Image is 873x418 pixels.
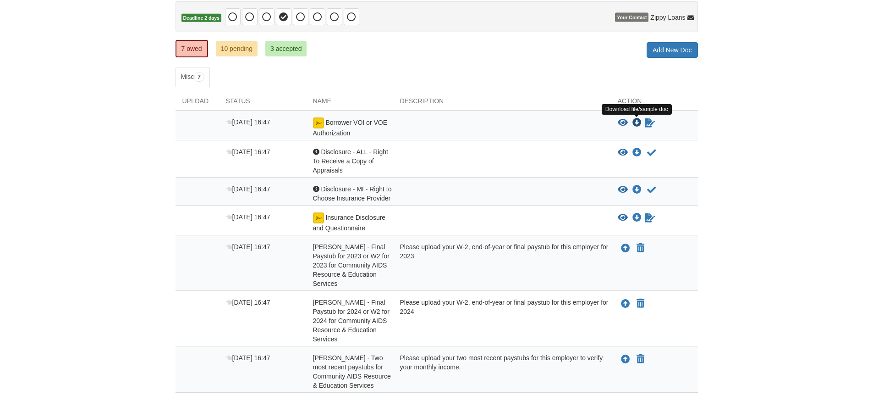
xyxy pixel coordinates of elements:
div: Name [306,96,393,110]
button: Upload Jason Wilkinson - Final Paystub for 2023 or W2 for 2023 for Community AIDS Resource & Educ... [620,242,631,254]
a: Download Disclosure - ALL - Right To Receive a Copy of Appraisals [632,149,642,156]
button: Acknowledge receipt of document [646,184,657,195]
span: Insurance Disclosure and Questionnaire [313,214,386,232]
button: Declare Jason Wilkinson - Two most recent paystubs for Community AIDS Resource & Education Servic... [636,354,645,365]
div: Please upload your two most recent paystubs for this employer to verify your monthly income. [393,353,611,390]
span: [DATE] 16:47 [226,118,270,126]
a: Download Insurance Disclosure and Questionnaire [632,214,642,222]
span: [DATE] 16:47 [226,185,270,193]
img: Ready for you to esign [313,212,324,223]
span: Disclosure - MI - Right to Choose Insurance Provider [313,185,392,202]
span: [DATE] 16:47 [226,354,270,362]
a: 10 pending [216,41,258,56]
a: Download Disclosure - MI - Right to Choose Insurance Provider [632,186,642,194]
a: Misc [176,67,210,87]
button: View Disclosure - MI - Right to Choose Insurance Provider [618,185,628,195]
button: Acknowledge receipt of document [646,147,657,158]
a: Download Borrower VOI or VOE Authorization [632,119,642,127]
button: Declare Jason Wilkinson - Final Paystub for 2024 or W2 for 2024 for Community AIDS Resource & Edu... [636,298,645,309]
div: Upload [176,96,219,110]
span: Borrower VOI or VOE Authorization [313,119,387,137]
button: Upload Jason Wilkinson - Final Paystub for 2024 or W2 for 2024 for Community AIDS Resource & Educ... [620,298,631,310]
button: Upload Jason Wilkinson - Two most recent paystubs for Community AIDS Resource & Education Services [620,353,631,365]
span: [DATE] 16:47 [226,243,270,251]
div: Status [219,96,306,110]
span: Disclosure - ALL - Right To Receive a Copy of Appraisals [313,148,388,174]
button: View Disclosure - ALL - Right To Receive a Copy of Appraisals [618,148,628,157]
span: [DATE] 16:47 [226,299,270,306]
span: [PERSON_NAME] - Two most recent paystubs for Community AIDS Resource & Education Services [313,354,391,389]
a: Sign Form [644,212,656,223]
button: View Borrower VOI or VOE Authorization [618,118,628,128]
a: Add New Doc [647,42,698,58]
button: View Insurance Disclosure and Questionnaire [618,213,628,223]
div: Action [611,96,698,110]
img: Ready for you to esign [313,117,324,128]
span: [PERSON_NAME] - Final Paystub for 2024 or W2 for 2024 for Community AIDS Resource & Education Ser... [313,299,390,343]
div: Please upload your W-2, end-of-year or final paystub for this employer for 2023 [393,242,611,288]
a: 7 owed [176,40,208,57]
span: Deadline 2 days [181,14,221,22]
span: 7 [194,72,204,82]
div: Description [393,96,611,110]
span: [DATE] 16:47 [226,148,270,156]
span: Zippy Loans [650,13,685,22]
a: Sign Form [644,117,656,128]
div: Please upload your W-2, end-of-year or final paystub for this employer for 2024 [393,298,611,344]
span: [PERSON_NAME] - Final Paystub for 2023 or W2 for 2023 for Community AIDS Resource & Education Ser... [313,243,390,287]
a: 3 accepted [265,41,307,56]
span: [DATE] 16:47 [226,213,270,221]
div: Download file/sample doc [602,104,672,115]
button: Declare Jason Wilkinson - Final Paystub for 2023 or W2 for 2023 for Community AIDS Resource & Edu... [636,243,645,254]
span: Your Contact [615,13,648,22]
